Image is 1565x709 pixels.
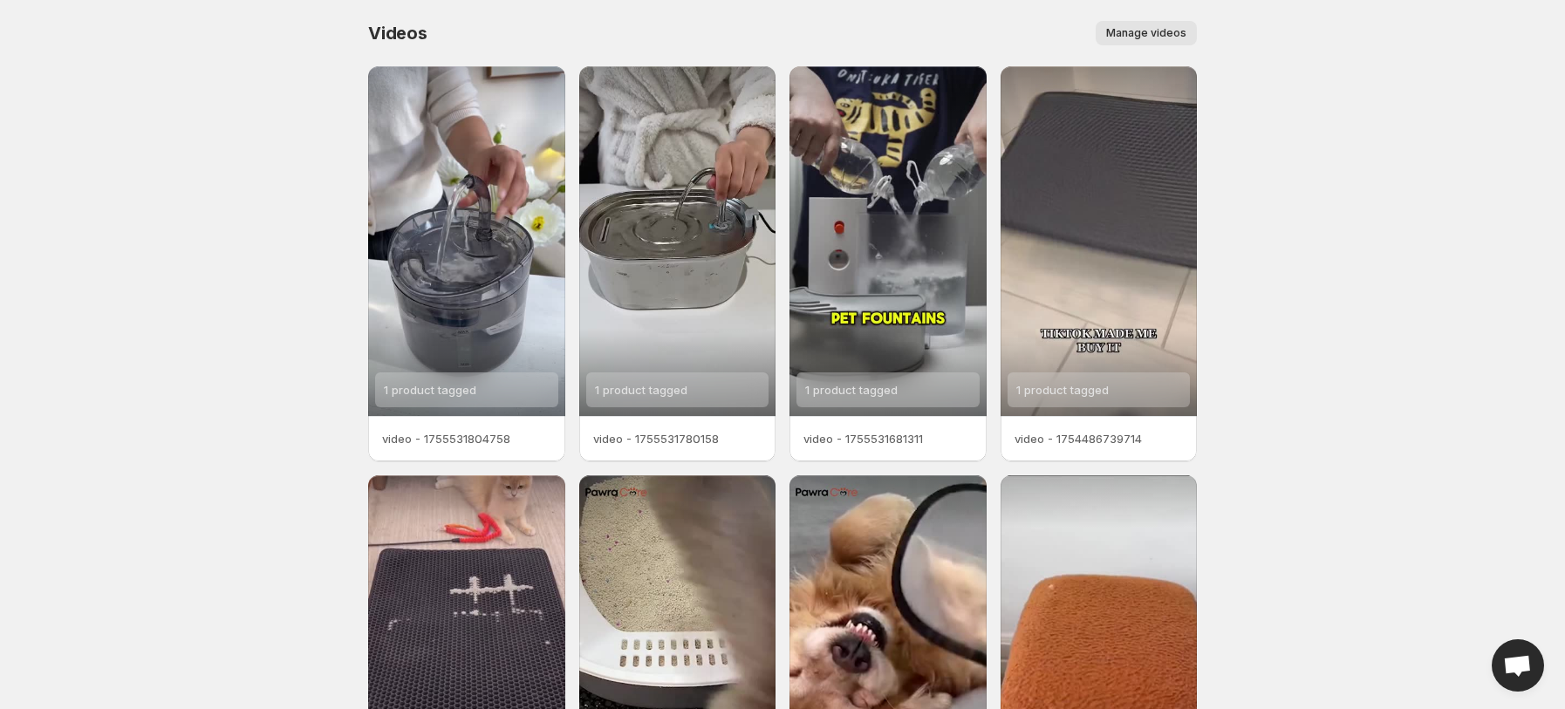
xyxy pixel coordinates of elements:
[384,383,476,397] span: 1 product tagged
[382,430,551,447] p: video - 1755531804758
[368,23,427,44] span: Videos
[805,383,898,397] span: 1 product tagged
[593,430,762,447] p: video - 1755531780158
[1016,383,1109,397] span: 1 product tagged
[1015,430,1184,447] p: video - 1754486739714
[803,430,973,447] p: video - 1755531681311
[595,383,687,397] span: 1 product tagged
[1492,639,1544,692] a: Open chat
[1096,21,1197,45] button: Manage videos
[1106,26,1186,40] span: Manage videos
